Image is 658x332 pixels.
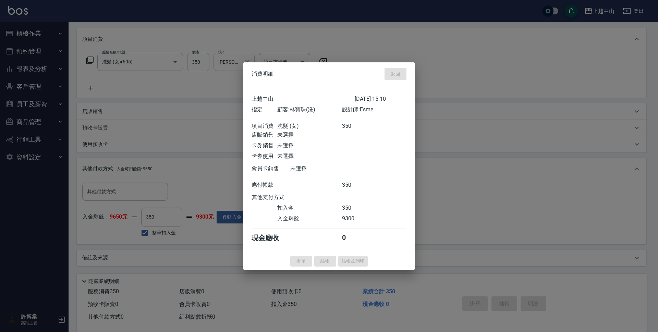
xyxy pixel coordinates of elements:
[252,233,290,243] div: 現金應收
[252,153,277,160] div: 卡券使用
[342,205,368,212] div: 350
[277,123,342,130] div: 洗髮 (女)
[252,71,273,77] span: 消費明細
[277,106,342,113] div: 顧客: 林寶珠(洗)
[277,215,342,222] div: 入金剩餘
[342,215,368,222] div: 9300
[252,123,277,130] div: 項目消費
[252,165,290,172] div: 會員卡銷售
[252,142,277,149] div: 卡券銷售
[277,153,342,160] div: 未選擇
[252,194,303,201] div: 其他支付方式
[277,205,342,212] div: 扣入金
[342,106,406,113] div: 設計師: Esme
[342,123,368,130] div: 350
[342,182,368,189] div: 350
[252,132,277,139] div: 店販銷售
[355,96,406,103] div: [DATE] 15:10
[252,96,355,103] div: 上越中山
[252,106,277,113] div: 指定
[277,142,342,149] div: 未選擇
[342,233,368,243] div: 0
[290,165,355,172] div: 未選擇
[252,182,277,189] div: 應付帳款
[277,132,342,139] div: 未選擇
